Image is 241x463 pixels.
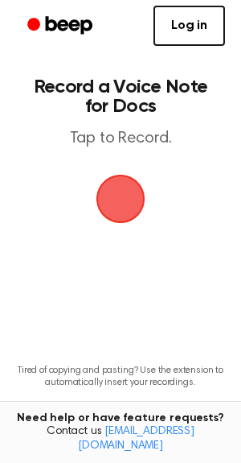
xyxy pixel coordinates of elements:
[78,426,194,452] a: [EMAIL_ADDRESS][DOMAIN_NAME]
[96,175,145,223] img: Beep Logo
[16,10,107,42] a: Beep
[29,129,212,149] p: Tap to Record.
[153,6,225,46] a: Log in
[10,425,231,453] span: Contact us
[13,365,228,389] p: Tired of copying and pasting? Use the extension to automatically insert your recordings.
[29,77,212,116] h1: Record a Voice Note for Docs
